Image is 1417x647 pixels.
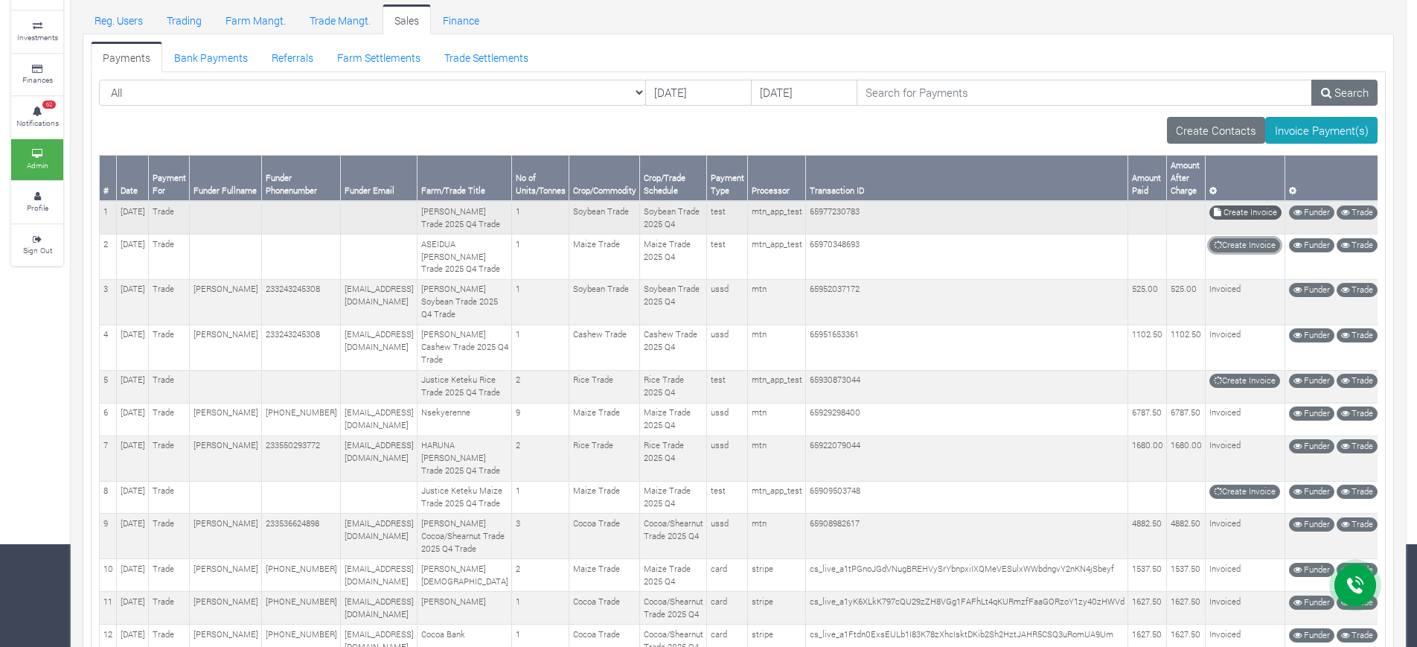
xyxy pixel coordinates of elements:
td: 65909503748 [806,481,1128,514]
a: Trade [1337,205,1378,220]
td: [EMAIL_ADDRESS][DOMAIN_NAME] [341,403,418,436]
td: Rice Trade 2025 Q4 [640,436,707,481]
td: Cocoa/Shearnut Trade 2025 Q4 [640,592,707,625]
td: 2 [512,559,569,592]
td: [PERSON_NAME] Cashew Trade 2025 Q4 Trade [418,325,512,370]
th: Payment For [149,156,190,201]
td: Cashew Trade [569,325,640,370]
td: Trade [149,436,190,481]
td: 1 [512,592,569,625]
td: 8 [100,481,117,514]
td: [DATE] [117,201,149,234]
td: [DATE] [117,370,149,403]
a: Create Invoice [1209,205,1282,220]
a: Trade [1337,407,1378,421]
td: 1102.50 [1128,325,1167,370]
a: Trade [1337,517,1378,532]
td: stripe [748,592,806,625]
a: Invoice Payment(s) [1265,117,1378,144]
td: [PERSON_NAME] [190,592,262,625]
td: Invoiced [1206,559,1285,592]
td: Soybean Trade 2025 Q4 [640,201,707,234]
td: [EMAIL_ADDRESS][DOMAIN_NAME] [341,592,418,625]
a: Bank Payments [162,42,260,71]
a: Create Invoice [1209,485,1280,499]
td: 65930873044 [806,370,1128,403]
td: mtn_app_test [748,481,806,514]
td: 1 [512,201,569,234]
td: 1 [512,235,569,280]
td: test [707,481,748,514]
td: mtn [748,436,806,481]
td: 65922079044 [806,436,1128,481]
a: Funder [1289,205,1334,220]
td: mtn_app_test [748,370,806,403]
a: Funder [1289,328,1334,342]
td: ussd [707,514,748,559]
td: Soybean Trade 2025 Q4 [640,279,707,325]
td: Maize Trade 2025 Q4 [640,403,707,436]
td: 6787.50 [1128,403,1167,436]
td: Trade [149,403,190,436]
td: Trade [149,325,190,370]
a: Trading [155,4,214,34]
a: Payments [91,42,162,71]
a: Funder [1289,374,1334,388]
td: 2 [512,370,569,403]
a: Reg. Users [83,4,155,34]
th: Crop/Commodity [569,156,640,201]
td: Trade [149,235,190,280]
td: Maize Trade [569,481,640,514]
td: 1102.50 [1167,325,1206,370]
small: Admin [27,160,48,170]
a: Investments [11,11,63,52]
td: 233550293772 [262,436,341,481]
td: [DATE] [117,481,149,514]
th: Farm/Trade Title [418,156,512,201]
a: Funder [1289,517,1334,532]
td: Trade [149,559,190,592]
td: 65908982617 [806,514,1128,559]
td: 6 [100,403,117,436]
td: Trade [149,514,190,559]
td: ussd [707,403,748,436]
td: [PERSON_NAME] [190,325,262,370]
td: Trade [149,592,190,625]
td: 9 [100,514,117,559]
a: Create Contacts [1167,117,1266,144]
input: DD/MM/YYYY [751,80,857,106]
td: test [707,235,748,280]
td: Maize Trade [569,403,640,436]
td: Cocoa/Shearnut Trade 2025 Q4 [640,514,707,559]
a: Create Invoice [1209,374,1280,388]
td: [PERSON_NAME] [190,279,262,325]
td: Trade [149,279,190,325]
a: Profile [11,182,63,223]
td: Cocoa Trade [569,514,640,559]
a: Farm Mangt. [214,4,298,34]
th: Funder Phonenumber [262,156,341,201]
th: No of Units/Tonnes [512,156,569,201]
td: 1537.50 [1128,559,1167,592]
a: Trade [1337,328,1378,342]
td: Rice Trade [569,436,640,481]
a: Referrals [260,42,325,71]
td: [PERSON_NAME] [190,514,262,559]
td: ussd [707,279,748,325]
span: 62 [42,101,56,109]
td: 1627.50 [1167,592,1206,625]
td: mtn_app_test [748,201,806,234]
a: Funder [1289,238,1334,252]
input: DD/MM/YYYY [645,80,752,106]
th: Funder Fullname [190,156,262,201]
th: Payment Type [707,156,748,201]
td: Maize Trade [569,235,640,280]
a: Trade [1337,485,1378,499]
a: Funder [1289,283,1334,297]
a: Funder [1289,563,1334,577]
td: Soybean Trade [569,201,640,234]
td: 1627.50 [1128,592,1167,625]
a: Create Invoice [1209,238,1280,252]
td: cs_live_a1yK6XLkK797cQU29zZH8VGg1FAFhLt4qKURmzfFaaGORzoY1zy40zHWVd [806,592,1128,625]
th: Funder Email [341,156,418,201]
